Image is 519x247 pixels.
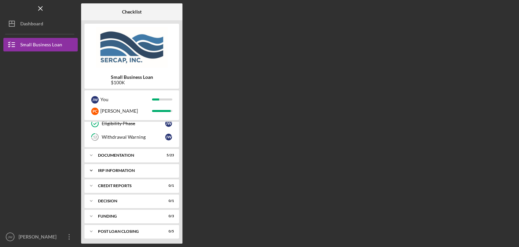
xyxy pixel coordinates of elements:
[102,134,165,140] div: Withdrawal Warning
[98,169,171,173] div: IRP Information
[122,9,142,15] b: Checklist
[162,199,174,203] div: 0 / 1
[98,199,157,203] div: Decision
[98,214,157,218] div: Funding
[20,17,43,32] div: Dashboard
[91,108,99,115] div: P C
[3,230,78,244] button: JW[PERSON_NAME]
[100,105,152,117] div: [PERSON_NAME]
[165,134,172,140] div: J W
[165,120,172,127] div: J W
[98,229,157,233] div: POST LOAN CLOSING
[3,38,78,51] button: Small Business Loan
[162,184,174,188] div: 0 / 1
[162,153,174,157] div: 5 / 23
[17,230,61,245] div: [PERSON_NAME]
[102,121,165,126] div: Eligibility Phase
[84,27,179,68] img: Product logo
[88,130,176,144] a: 12Withdrawal WarningJW
[111,74,153,80] b: Small Business Loan
[88,117,176,130] a: Eligibility PhaseJW
[111,80,153,85] div: $100K
[98,153,157,157] div: Documentation
[3,17,78,30] button: Dashboard
[162,214,174,218] div: 0 / 3
[162,229,174,233] div: 0 / 5
[8,235,13,239] text: JW
[91,96,99,104] div: J W
[93,135,97,139] tspan: 12
[20,38,62,53] div: Small Business Loan
[100,94,152,105] div: You
[98,184,157,188] div: credit reports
